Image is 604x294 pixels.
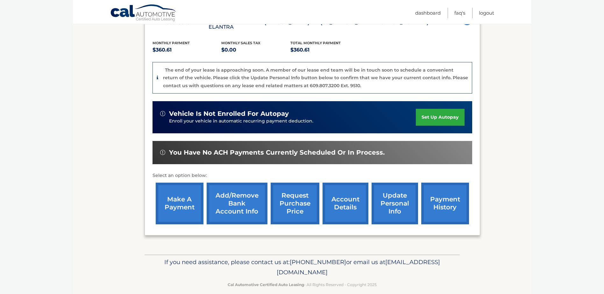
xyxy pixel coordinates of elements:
[169,118,416,125] p: Enroll your vehicle in automatic recurring payment deduction.
[153,172,472,179] p: Select an option below:
[415,8,441,18] a: Dashboard
[207,183,267,224] a: Add/Remove bank account info
[479,8,494,18] a: Logout
[416,109,464,126] a: set up autopay
[169,110,289,118] span: vehicle is not enrolled for autopay
[149,281,456,288] p: - All Rights Reserved - Copyright 2025
[156,183,203,224] a: make a payment
[160,150,165,155] img: alert-white.svg
[290,41,341,45] span: Total Monthly Payment
[149,257,456,277] p: If you need assistance, please contact us at: or email us at
[454,8,465,18] a: FAQ's
[153,41,190,45] span: Monthly Payment
[110,4,177,23] a: Cal Automotive
[228,282,304,287] strong: Cal Automotive Certified Auto Leasing
[290,258,346,266] span: [PHONE_NUMBER]
[221,41,260,45] span: Monthly sales Tax
[421,183,469,224] a: payment history
[290,45,359,54] p: $360.61
[153,45,222,54] p: $360.61
[169,149,385,157] span: You have no ACH payments currently scheduled or in process.
[160,111,165,116] img: alert-white.svg
[372,183,418,224] a: update personal info
[221,45,290,54] p: $0.00
[271,183,319,224] a: request purchase price
[323,183,368,224] a: account details
[163,67,468,88] p: The end of your lease is approaching soon. A member of our lease end team will be in touch soon t...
